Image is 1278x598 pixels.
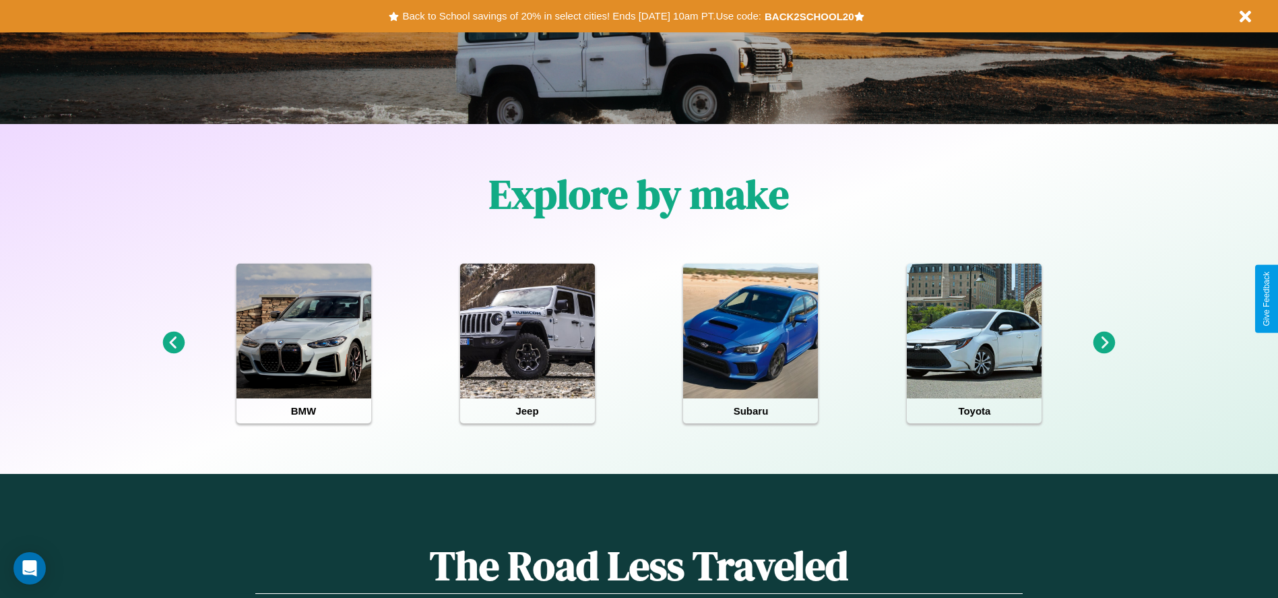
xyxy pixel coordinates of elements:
[460,398,595,423] h4: Jeep
[683,398,818,423] h4: Subaru
[236,398,371,423] h4: BMW
[765,11,854,22] b: BACK2SCHOOL20
[1262,272,1271,326] div: Give Feedback
[255,538,1022,594] h1: The Road Less Traveled
[489,167,789,222] h1: Explore by make
[907,398,1042,423] h4: Toyota
[13,552,46,585] div: Open Intercom Messenger
[399,7,764,26] button: Back to School savings of 20% in select cities! Ends [DATE] 10am PT.Use code:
